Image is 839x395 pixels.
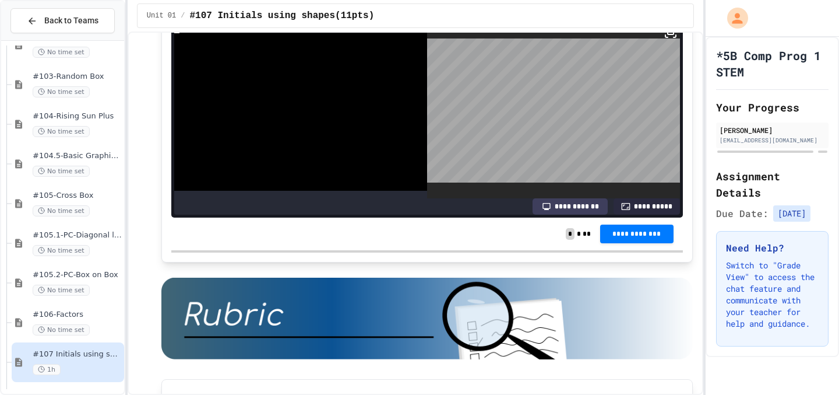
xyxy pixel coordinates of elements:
span: #107 Initials using shapes(11pts) [189,9,374,23]
h2: Your Progress [716,99,829,116]
span: No time set [33,86,90,97]
span: Due Date: [716,207,769,221]
h2: Assignment Details [716,168,829,201]
span: No time set [33,205,90,216]
span: #105.1-PC-Diagonal line [33,230,122,240]
div: [EMAIL_ADDRESS][DOMAIN_NAME] [720,136,825,145]
span: #104.5-Basic Graphics Review [33,151,122,161]
span: No time set [33,166,90,177]
p: Switch to "Grade View" to access the chat feature and communicate with your teacher for help and ... [726,260,819,330]
h3: Need Help? [726,241,819,255]
span: No time set [33,245,90,256]
span: Unit 01 [147,11,176,20]
div: [PERSON_NAME] [720,125,825,135]
div: My Account [715,5,751,32]
h1: *5B Comp Prog 1 STEM [716,47,829,80]
span: 1h [33,364,61,375]
span: #104-Rising Sun Plus [33,111,122,121]
span: #105.2-PC-Box on Box [33,270,122,280]
span: No time set [33,47,90,58]
span: No time set [33,324,90,335]
span: #105-Cross Box [33,191,122,201]
button: Back to Teams [10,8,115,33]
span: / [181,11,185,20]
span: #107 Initials using shapes(11pts) [33,349,122,359]
span: #103-Random Box [33,72,122,82]
span: [DATE] [773,205,810,222]
span: Back to Teams [44,15,98,27]
span: No time set [33,126,90,137]
span: #106-Factors [33,310,122,320]
span: No time set [33,285,90,296]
